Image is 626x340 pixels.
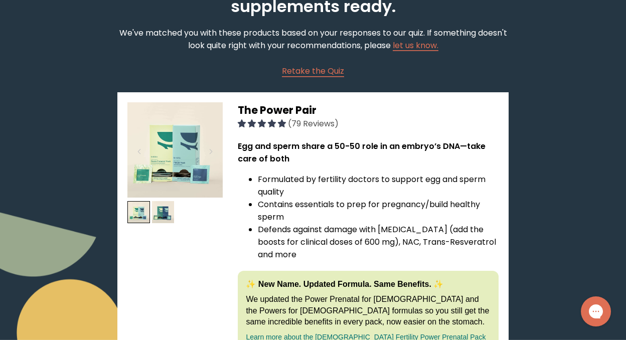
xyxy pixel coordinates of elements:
[246,280,443,288] strong: ✨ New Name. Updated Formula. Same Benefits. ✨
[238,140,486,164] strong: Egg and sperm share a 50-50 role in an embryo’s DNA—take care of both
[258,223,498,261] li: Defends against damage with [MEDICAL_DATA] (add the boosts for clinical doses of 600 mg), NAC, Tr...
[127,201,150,224] img: thumbnail image
[238,103,317,117] span: The Power Pair
[393,40,438,51] a: let us know.
[288,118,339,129] span: (79 Reviews)
[117,27,508,52] p: We've matched you with these products based on your responses to our quiz. If something doesn't l...
[127,102,223,198] img: thumbnail image
[258,173,498,198] li: Formulated by fertility doctors to support egg and sperm quality
[238,118,288,129] span: 4.92 stars
[282,65,344,77] a: Retake the Quiz
[152,201,175,224] img: thumbnail image
[246,294,490,327] p: We updated the Power Prenatal for [DEMOGRAPHIC_DATA] and the Powers for [DEMOGRAPHIC_DATA] formul...
[258,198,498,223] li: Contains essentials to prep for pregnancy/build healthy sperm
[576,293,616,330] iframe: Gorgias live chat messenger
